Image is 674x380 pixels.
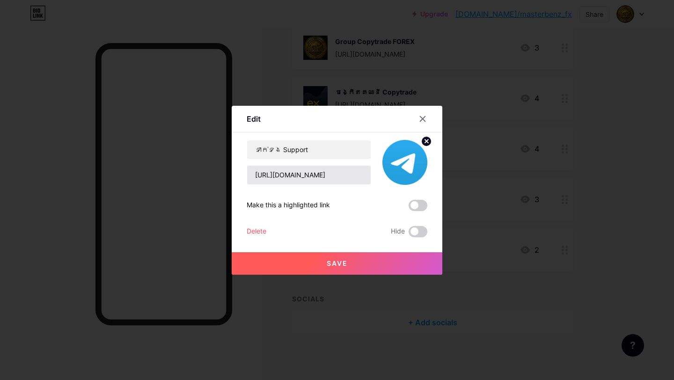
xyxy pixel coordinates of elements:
[232,252,442,275] button: Save
[382,140,427,185] img: link_thumbnail
[327,259,348,267] span: Save
[247,140,371,159] input: Title
[247,226,266,237] div: Delete
[247,166,371,184] input: URL
[247,113,261,124] div: Edit
[391,226,405,237] span: Hide
[247,200,330,211] div: Make this a highlighted link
